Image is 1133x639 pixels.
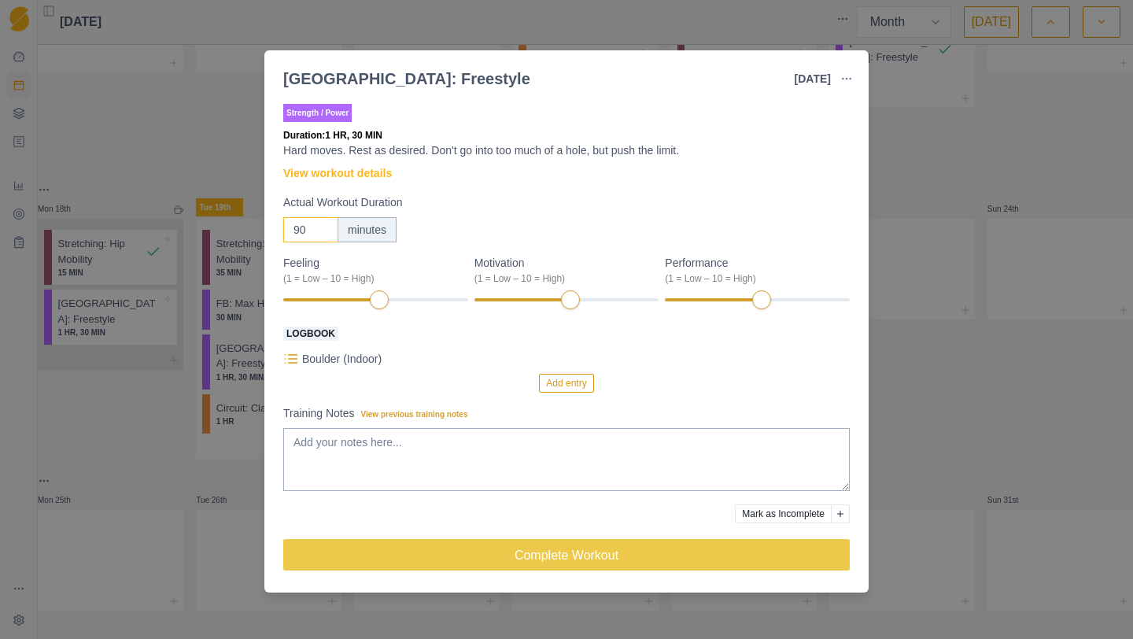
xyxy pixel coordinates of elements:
[283,165,392,182] a: View workout details
[474,255,650,286] label: Motivation
[283,271,459,286] div: (1 = Low – 10 = High)
[283,104,352,122] p: Strength / Power
[665,255,840,286] label: Performance
[283,405,840,422] label: Training Notes
[283,539,850,571] button: Complete Workout
[795,71,831,87] p: [DATE]
[283,327,338,341] span: Logbook
[338,217,397,242] div: minutes
[474,271,650,286] div: (1 = Low – 10 = High)
[539,374,593,393] button: Add entry
[283,194,840,211] label: Actual Workout Duration
[361,410,468,419] span: View previous training notes
[735,504,832,523] button: Mark as Incomplete
[283,142,850,159] p: Hard moves. Rest as desired. Don't go into too much of a hole, but push the limit.
[665,271,840,286] div: (1 = Low – 10 = High)
[283,255,459,286] label: Feeling
[831,504,850,523] button: Add reason
[283,67,530,90] div: [GEOGRAPHIC_DATA]: Freestyle
[302,351,382,368] p: Boulder (Indoor)
[283,128,850,142] p: Duration: 1 HR, 30 MIN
